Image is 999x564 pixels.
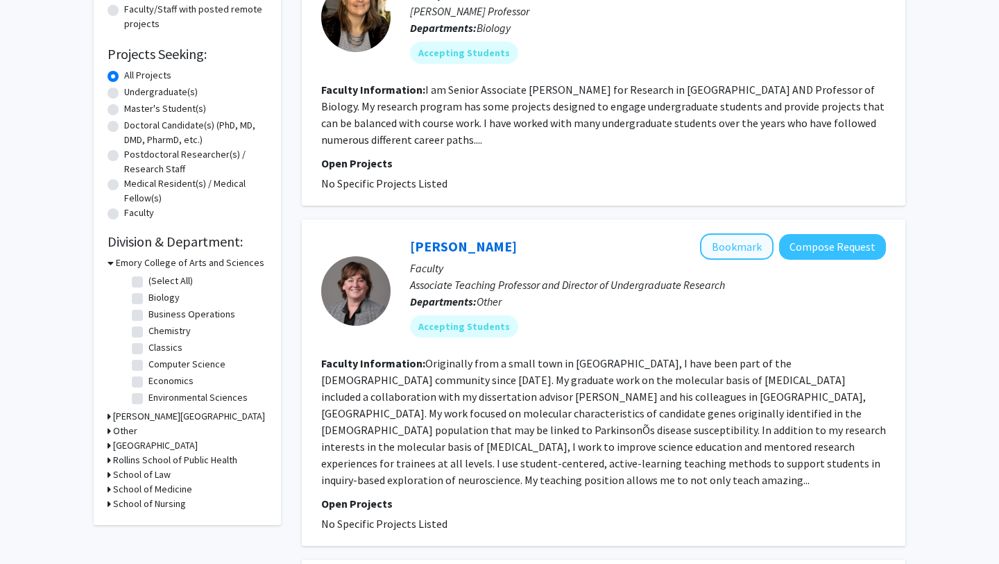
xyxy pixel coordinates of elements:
[124,176,267,206] label: Medical Resident(s) / Medical Fellow(s)
[410,276,886,293] p: Associate Teaching Professor and Director of Undergraduate Research
[124,68,171,83] label: All Projects
[148,307,235,322] label: Business Operations
[410,260,886,276] p: Faculty
[321,176,447,190] span: No Specific Projects Listed
[779,234,886,260] button: Compose Request to Leah Anderson Roesch
[113,438,198,453] h3: [GEOGRAPHIC_DATA]
[321,83,425,97] b: Faculty Information:
[124,85,198,99] label: Undergraduate(s)
[410,3,886,19] p: [PERSON_NAME] Professor
[113,409,265,424] h3: [PERSON_NAME][GEOGRAPHIC_DATA]
[124,147,267,176] label: Postdoctoral Researcher(s) / Research Staff
[477,295,502,308] span: Other
[148,274,193,288] label: (Select All)
[108,233,267,250] h2: Division & Department:
[148,290,180,305] label: Biology
[477,21,511,35] span: Biology
[124,2,267,31] label: Faculty/Staff with posted remote projects
[321,83,885,147] fg-read-more: I am Senior Associate [PERSON_NAME] for Research in [GEOGRAPHIC_DATA] AND Professor of Biology. M...
[108,46,267,63] h2: Projects Seeking:
[124,206,154,220] label: Faculty
[113,467,171,482] h3: School of Law
[410,315,518,338] mat-chip: Accepting Students
[148,390,248,405] label: Environmental Sciences
[410,238,517,255] a: [PERSON_NAME]
[113,497,186,511] h3: School of Nursing
[124,118,267,147] label: Doctoral Candidate(s) (PhD, MD, DMD, PharmD, etc.)
[410,42,518,64] mat-chip: Accepting Students
[116,256,264,270] h3: Emory College of Arts and Sciences
[321,517,447,531] span: No Specific Projects Listed
[113,424,137,438] h3: Other
[321,356,425,370] b: Faculty Information:
[410,21,477,35] b: Departments:
[321,356,886,487] fg-read-more: Originally from a small town in [GEOGRAPHIC_DATA], I have been part of the [DEMOGRAPHIC_DATA] com...
[113,482,192,497] h3: School of Medicine
[148,357,225,372] label: Computer Science
[148,340,182,355] label: Classics
[410,295,477,308] b: Departments:
[148,374,194,388] label: Economics
[124,101,206,116] label: Master's Student(s)
[321,155,886,172] p: Open Projects
[10,501,59,554] iframe: Chat
[148,324,191,338] label: Chemistry
[113,453,237,467] h3: Rollins School of Public Health
[148,407,210,422] label: Film and Media
[700,233,774,260] button: Add Leah Anderson Roesch to Bookmarks
[321,495,886,512] p: Open Projects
